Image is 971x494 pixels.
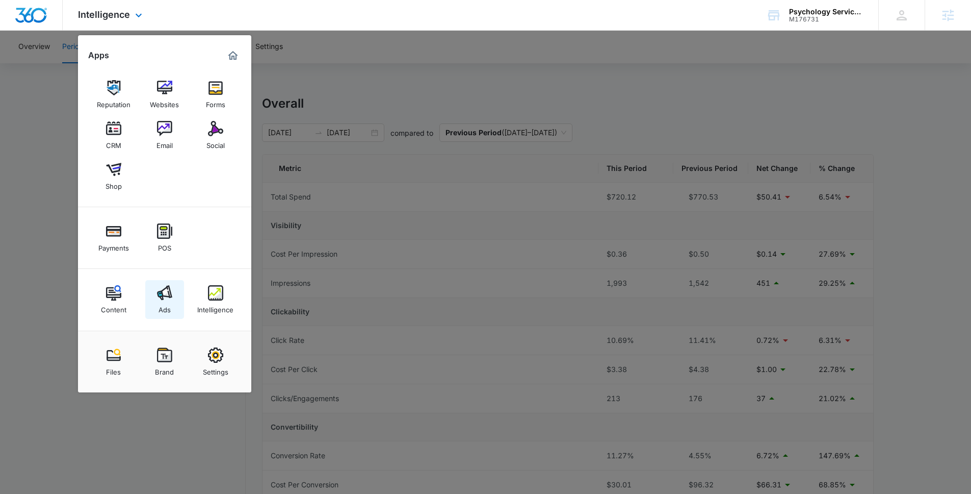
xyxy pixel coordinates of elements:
div: POS [158,239,171,252]
a: Marketing 360® Dashboard [225,47,241,64]
div: Websites [150,95,179,109]
a: Settings [196,342,235,381]
a: Websites [145,75,184,114]
div: Files [106,363,121,376]
div: account name [789,8,863,16]
a: Ads [145,280,184,319]
a: Intelligence [196,280,235,319]
div: Email [156,136,173,150]
div: CRM [106,136,121,150]
a: Reputation [94,75,133,114]
div: account id [789,16,863,23]
div: Reputation [97,95,130,109]
a: Brand [145,342,184,381]
a: POS [145,218,184,257]
div: Intelligence [197,301,233,314]
a: Email [145,116,184,155]
div: Content [101,301,126,314]
div: Ads [159,301,171,314]
div: Payments [98,239,129,252]
div: Brand [155,363,174,376]
a: Forms [196,75,235,114]
a: Payments [94,218,133,257]
a: Social [196,116,235,155]
h2: Apps [88,51,109,60]
div: Forms [206,95,225,109]
div: Shop [106,177,122,190]
span: Intelligence [78,9,130,20]
a: Files [94,342,133,381]
div: Settings [203,363,228,376]
div: Social [206,136,225,150]
a: CRM [94,116,133,155]
a: Content [94,280,133,319]
a: Shop [94,157,133,195]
